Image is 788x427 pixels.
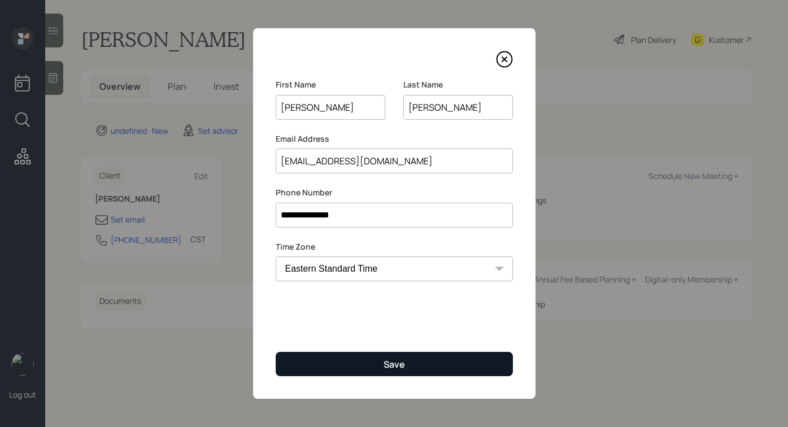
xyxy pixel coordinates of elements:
[276,79,385,90] label: First Name
[384,358,405,371] div: Save
[276,133,513,145] label: Email Address
[276,352,513,376] button: Save
[403,79,513,90] label: Last Name
[276,187,513,198] label: Phone Number
[276,241,513,252] label: Time Zone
